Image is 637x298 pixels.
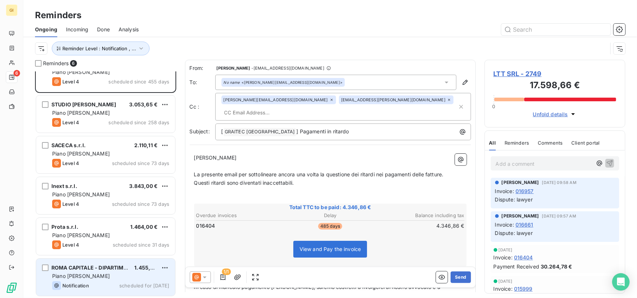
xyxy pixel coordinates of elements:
span: scheduled since 73 days [112,160,169,166]
span: 015999 [514,285,533,293]
img: Logo LeanPay [6,282,18,294]
span: 016404 [514,254,533,261]
span: - [EMAIL_ADDRESS][DOMAIN_NAME] [251,66,324,70]
span: La presente email per sottolineare ancora una volta la questione dei ritardi nei pagamenti delle ... [194,171,444,177]
span: Level 4 [62,242,79,248]
span: Invoice : [494,254,513,261]
span: Total TTC to be paid: 4.346,86 € [195,204,466,211]
span: Ongoing [35,26,57,33]
button: Unfold details [531,110,579,118]
span: 0 [492,103,495,109]
span: View and Pay the invoice [300,246,361,252]
div: grid [35,71,176,298]
span: [EMAIL_ADDRESS][PERSON_NAME][DOMAIN_NAME] [341,98,445,102]
span: Payment Received [494,263,539,270]
span: Dispute: lawyer [495,196,533,203]
h3: Reminders [35,9,81,22]
span: [ [221,128,223,134]
span: Invoice : [495,187,514,195]
span: Reminders [505,140,529,146]
div: GI [6,4,18,16]
span: 016404 [196,222,215,230]
span: Inext s.r.l. [51,183,77,189]
th: Overdue invoices [196,212,285,219]
span: 2.110,11 € [134,142,158,148]
span: Analysis [119,26,139,33]
span: [DATE] 09:58 AM [542,180,576,185]
span: ] Pagamenti in ritardo [296,128,349,134]
span: Done [97,26,110,33]
span: Unfold details [533,110,568,118]
span: 6 [13,70,20,77]
span: scheduled since 258 days [108,119,169,125]
span: 1.464,00 € [130,224,158,230]
span: All [489,140,496,146]
th: Balance including tax [375,212,464,219]
span: 30.264,78 € [541,263,572,270]
span: GRAITEC [GEOGRAPHIC_DATA] [224,128,296,136]
button: Send [451,271,471,283]
span: Subject: [190,128,210,134]
span: Prota s.r.l. [51,224,78,230]
span: Dispute: lawyer [495,230,533,236]
span: Level 4 [62,119,79,125]
span: [PERSON_NAME] [194,154,237,161]
span: [PERSON_NAME] [502,213,539,219]
span: [DATE] 09:57 AM [542,214,576,218]
span: ROMA CAPITALE - DIPARTIMENTO T [51,264,143,271]
span: From: [190,64,215,72]
span: [DATE] [499,279,513,283]
span: 016661 [516,221,533,228]
span: STUDIO [PERSON_NAME] [51,101,116,107]
th: Delay [286,212,375,219]
span: [PERSON_NAME] [502,179,539,186]
span: Incoming [66,26,88,33]
span: 016957 [516,187,534,195]
span: 3.843,00 € [129,183,158,189]
label: To: [190,79,215,86]
span: 485 days [318,223,342,230]
div: Open Intercom Messenger [612,273,630,291]
span: scheduled for [DATE] [119,283,169,289]
span: [PERSON_NAME][EMAIL_ADDRESS][DOMAIN_NAME] [224,98,328,102]
input: Search [501,24,611,35]
span: Questi ritardi sono diventati inaccettabili. [194,180,294,186]
span: scheduled since 73 days [112,201,169,207]
button: Reminder Level : Notification , ... [52,42,150,55]
td: 4.346,86 € [375,222,464,230]
span: 1.455,00 € [134,264,162,271]
span: Piano [PERSON_NAME] [52,110,110,116]
span: Level 4 [62,160,79,166]
span: Notification [62,283,89,289]
span: Comments [538,140,563,146]
span: 3.053,65 € [129,101,158,107]
span: [DATE] [499,248,513,252]
span: Piano [PERSON_NAME] [52,273,110,279]
input: CC Email Address... [221,107,306,118]
span: Piano [PERSON_NAME] [52,191,110,197]
span: Piano [PERSON_NAME] [52,150,110,157]
span: Piano [PERSON_NAME] [52,232,110,238]
span: Level 4 [62,79,79,85]
em: No name [224,80,240,85]
h3: 17.598,66 € [494,79,617,93]
span: Piano [PERSON_NAME] [52,69,110,75]
span: Client portal [572,140,600,146]
span: Reminders [43,60,69,67]
label: Cc : [190,103,215,110]
span: [PERSON_NAME] [217,66,250,70]
span: 1/1 [222,268,231,275]
span: scheduled since 31 days [113,242,169,248]
span: Level 4 [62,201,79,207]
span: Invoice : [495,221,514,228]
span: SACECA s.r.l. [51,142,86,148]
span: scheduled since 455 days [108,79,169,85]
span: 6 [70,60,77,67]
div: <[PERSON_NAME][EMAIL_ADDRESS][DOMAIN_NAME]> [224,80,343,85]
span: Invoice : [494,285,513,293]
span: Reminder Level : Notification , ... [62,46,136,51]
span: LTT SRL - 2749 [494,69,617,79]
